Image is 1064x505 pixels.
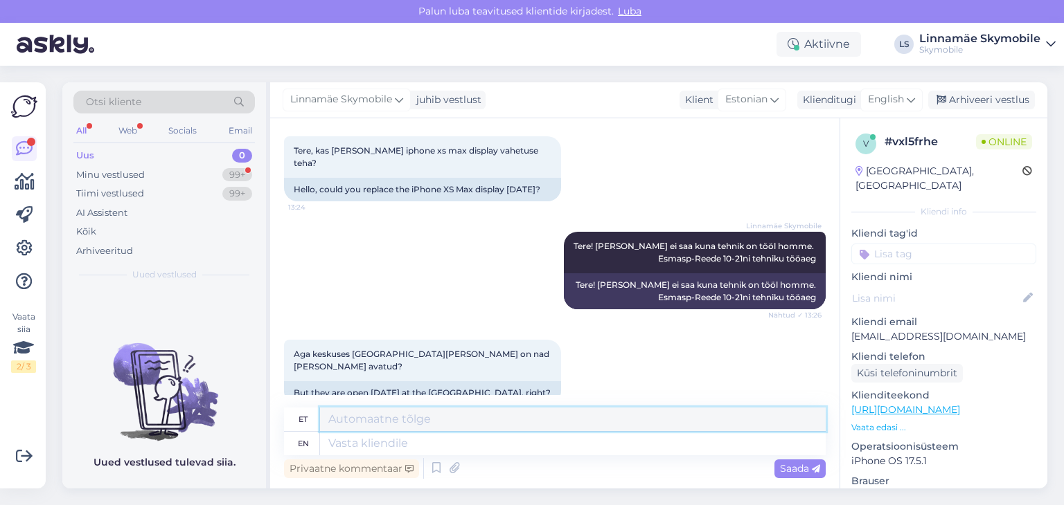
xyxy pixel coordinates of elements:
span: Estonian [725,92,768,107]
p: Kliendi email [851,315,1036,329]
div: Tiimi vestlused [76,187,144,201]
img: No chats [62,318,266,443]
p: Kliendi telefon [851,349,1036,364]
div: Email [226,122,255,140]
p: Brauser [851,474,1036,488]
div: Kõik [76,225,96,239]
p: Uued vestlused tulevad siia. [94,455,236,470]
img: Askly Logo [11,93,37,120]
span: Tere! [PERSON_NAME] ei saa kuna tehnik on tööl homme. Esmasp-Reede 10-21ni tehniku tööaeg [574,241,816,264]
div: All [73,122,89,140]
span: Tere, kas [PERSON_NAME] iphone xs max display vahetuse teha? [294,145,540,168]
span: Linnamäe Skymobile [746,221,822,231]
a: Linnamäe SkymobileSkymobile [919,33,1056,55]
p: Kliendi tag'id [851,226,1036,241]
span: Online [976,134,1032,149]
div: Arhiveeri vestlus [928,91,1035,109]
div: Uus [76,149,94,163]
div: Kliendi info [851,205,1036,218]
div: 99+ [222,168,252,182]
span: English [868,92,904,107]
p: [EMAIL_ADDRESS][DOMAIN_NAME] [851,329,1036,344]
span: 13:24 [288,202,340,212]
p: Vaata edasi ... [851,421,1036,434]
p: Klienditeekond [851,388,1036,403]
span: Uued vestlused [132,268,197,281]
div: AI Assistent [76,206,127,220]
p: iPhone OS 17.5.1 [851,454,1036,468]
span: Otsi kliente [86,95,141,109]
div: Aktiivne [777,32,861,57]
span: Aga keskuses [GEOGRAPHIC_DATA][PERSON_NAME] on nad [PERSON_NAME] avatud? [294,349,551,371]
div: # vxl5frhe [885,134,976,150]
input: Lisa tag [851,244,1036,264]
div: et [299,407,308,431]
div: Minu vestlused [76,168,145,182]
input: Lisa nimi [852,291,1020,306]
div: 2 / 3 [11,360,36,373]
span: Linnamäe Skymobile [290,92,392,107]
div: Arhiveeritud [76,244,133,258]
div: juhib vestlust [411,93,481,107]
span: Saada [780,462,820,475]
div: Linnamäe Skymobile [919,33,1040,44]
span: Nähtud ✓ 13:26 [768,310,822,320]
div: en [298,432,309,455]
div: Tere! [PERSON_NAME] ei saa kuna tehnik on tööl homme. Esmasp-Reede 10-21ni tehniku ​​tööaeg [564,273,826,309]
div: Klienditugi [797,93,856,107]
div: 99+ [222,187,252,201]
div: Vaata siia [11,311,36,373]
div: Küsi telefoninumbrit [851,364,963,383]
span: Luba [614,5,646,17]
div: 0 [232,149,252,163]
div: Klient [680,93,713,107]
div: LS [894,35,914,54]
div: Skymobile [919,44,1040,55]
span: v [863,138,869,149]
div: Web [116,122,140,140]
div: Socials [166,122,199,140]
p: Operatsioonisüsteem [851,439,1036,454]
p: Kliendi nimi [851,270,1036,284]
div: [GEOGRAPHIC_DATA], [GEOGRAPHIC_DATA] [855,164,1022,193]
div: Hello, could you replace the iPhone XS Max display [DATE]? [284,178,561,201]
div: But they are open [DATE] at the [GEOGRAPHIC_DATA], right? [284,381,561,405]
div: Privaatne kommentaar [284,459,419,478]
a: [URL][DOMAIN_NAME] [851,403,960,416]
